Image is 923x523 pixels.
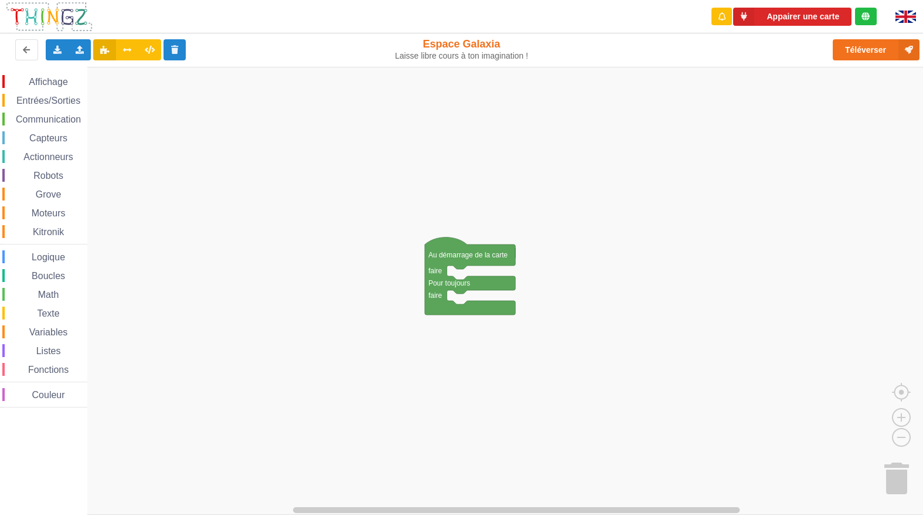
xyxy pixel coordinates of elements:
span: Kitronik [31,227,66,237]
span: Boucles [30,271,67,281]
div: Espace Galaxia [382,38,540,61]
text: faire [428,291,442,300]
span: Couleur [30,390,67,400]
span: Fonctions [26,365,70,375]
span: Logique [30,252,67,262]
span: Robots [32,171,65,181]
button: Appairer une carte [733,8,852,26]
div: Tu es connecté au serveur de création de Thingz [855,8,877,25]
button: Téléverser [833,39,919,60]
text: faire [428,267,442,275]
div: Laisse libre cours à ton imagination ! [382,51,540,61]
span: Grove [34,189,63,199]
img: gb.png [895,11,916,23]
span: Capteurs [28,133,69,143]
text: Au démarrage de la carte [428,251,508,259]
span: Entrées/Sorties [15,96,82,106]
span: Math [36,290,61,300]
span: Communication [14,114,83,124]
span: Listes [35,346,63,356]
span: Texte [35,308,61,318]
span: Actionneurs [22,152,75,162]
text: Pour toujours [428,279,470,287]
img: thingz_logo.png [5,1,93,32]
span: Variables [28,327,70,337]
span: Affichage [27,77,69,87]
span: Moteurs [30,208,67,218]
